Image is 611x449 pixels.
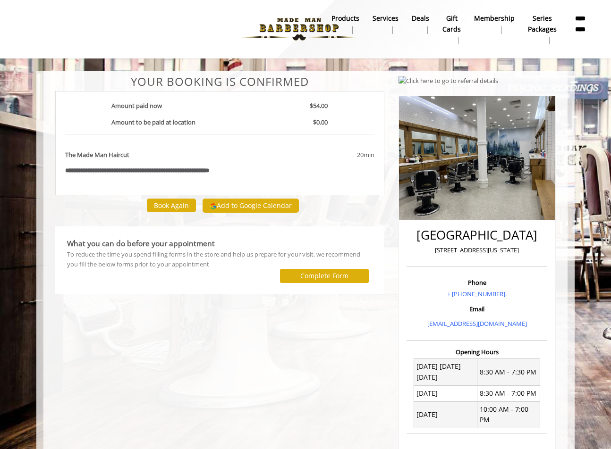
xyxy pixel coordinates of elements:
[409,279,545,286] h3: Phone
[405,12,436,36] a: DealsDeals
[399,76,498,86] img: Click here to go to referral details
[280,269,369,283] button: Complete Form
[409,306,545,312] h3: Email
[147,199,196,212] button: Book Again
[313,118,328,126] b: $0.00
[325,12,366,36] a: Productsproducts
[111,118,195,126] b: Amount to be paid at location
[412,13,429,24] b: Deals
[203,199,299,213] button: Add to Google Calendar
[477,401,540,428] td: 10:00 AM - 7:00 PM
[280,150,374,160] div: 20min
[310,101,328,110] b: $54.00
[477,385,540,401] td: 8:30 AM - 7:00 PM
[427,319,527,328] a: [EMAIL_ADDRESS][DOMAIN_NAME]
[447,290,507,298] a: + [PHONE_NUMBER].
[67,238,215,249] b: What you can do before your appointment
[477,359,540,385] td: 8:30 AM - 7:30 PM
[409,228,545,242] h2: [GEOGRAPHIC_DATA]
[409,245,545,255] p: [STREET_ADDRESS][US_STATE]
[414,401,477,428] td: [DATE]
[366,12,405,36] a: ServicesServices
[65,150,129,160] b: The Made Man Haircut
[528,13,557,34] b: Series packages
[521,12,563,47] a: Series packagesSeries packages
[436,12,467,47] a: Gift cardsgift cards
[331,13,359,24] b: products
[442,13,461,34] b: gift cards
[234,3,364,55] img: Made Man Barbershop logo
[67,249,373,269] div: To reduce the time you spend filling forms in the store and help us prepare for your visit, we re...
[407,349,547,355] h3: Opening Hours
[111,101,162,110] b: Amount paid now
[300,272,348,280] label: Complete Form
[414,385,477,401] td: [DATE]
[373,13,399,24] b: Services
[474,13,515,24] b: Membership
[467,12,521,36] a: MembershipMembership
[414,359,477,385] td: [DATE] [DATE] [DATE]
[55,75,384,88] center: Your Booking is confirmed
